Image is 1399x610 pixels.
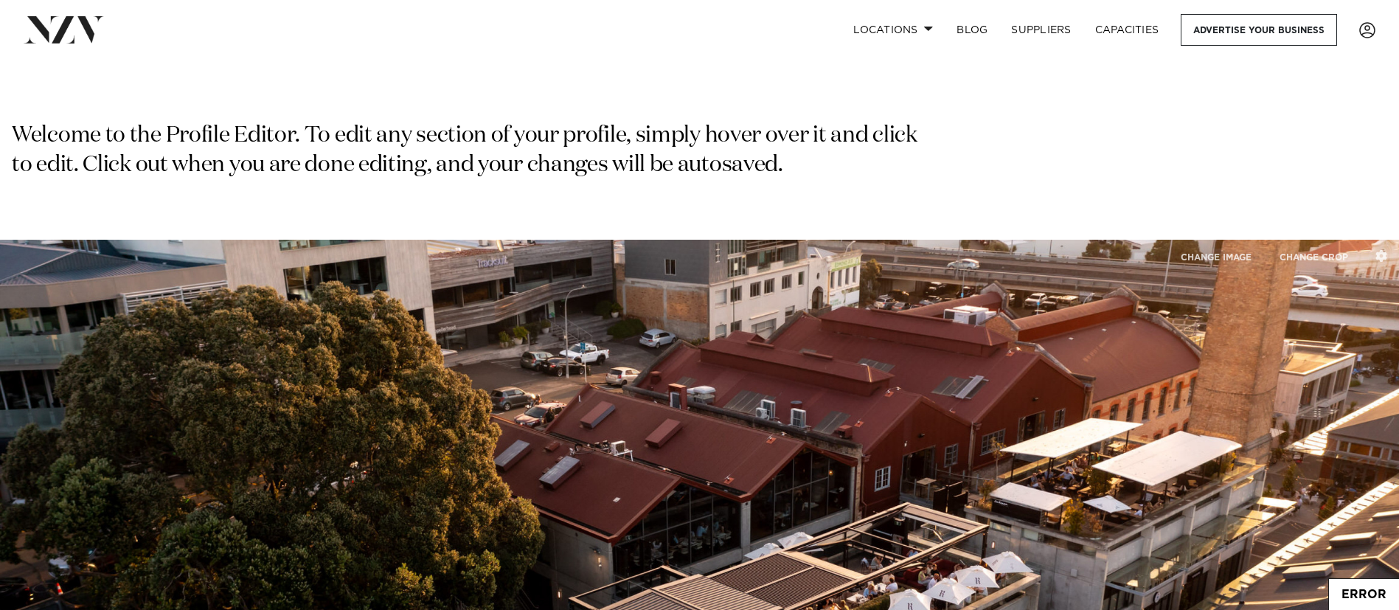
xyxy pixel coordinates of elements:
[999,14,1083,46] a: SUPPLIERS
[1168,241,1264,273] button: CHANGE IMAGE
[24,16,104,43] img: nzv-logo.png
[1083,14,1171,46] a: Capacities
[1181,14,1337,46] a: Advertise your business
[841,14,945,46] a: Locations
[945,14,999,46] a: BLOG
[1267,241,1361,273] button: CHANGE CROP
[12,122,923,181] p: Welcome to the Profile Editor. To edit any section of your profile, simply hover over it and clic...
[1329,579,1399,610] span: Error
